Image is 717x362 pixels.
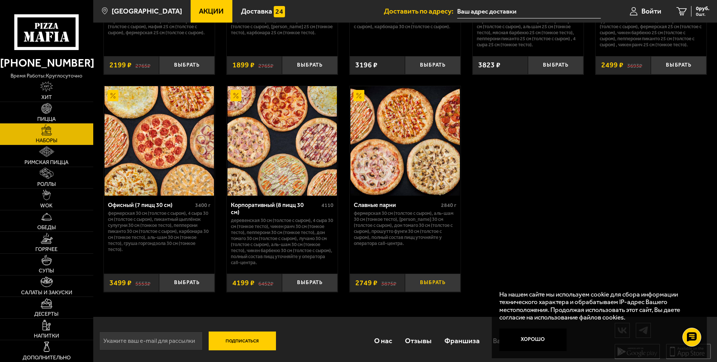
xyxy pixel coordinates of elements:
span: 2840 г [441,202,456,208]
span: Римская пицца [24,160,68,165]
p: Чикен Ранч 25 см (толстое с сыром), Дракон 25 см (толстое с сыром), Чикен Барбекю 25 см (толстое ... [231,12,333,36]
button: Выбрать [405,274,461,292]
s: 6452 ₽ [258,279,273,287]
span: Супы [39,268,54,274]
a: Вакансии [487,329,531,353]
button: Выбрать [282,56,338,75]
span: Роллы [37,182,56,187]
s: 2765 ₽ [135,61,150,69]
p: Фермерская 30 см (толстое с сыром), Аль-Шам 30 см (тонкое тесто), [PERSON_NAME] 30 см (толстое с ... [354,210,456,246]
s: 5553 ₽ [135,279,150,287]
img: Корпоративный (8 пицц 30 см) [227,86,337,196]
span: 3400 г [195,202,211,208]
input: Ваш адрес доставки [457,5,600,18]
p: Фермерская 30 см (толстое с сыром), 4 сыра 30 см (толстое с сыром), Пикантный цыплёнок сулугуни 3... [108,210,211,252]
span: Пицца [37,117,56,122]
span: Доставка [241,8,272,15]
span: Горячее [35,247,58,252]
button: Выбрать [282,274,338,292]
span: 2749 ₽ [355,279,377,287]
span: Салаты и закуски [21,290,72,295]
span: 3196 ₽ [355,61,377,69]
s: 3875 ₽ [381,279,396,287]
span: Доставить по адресу: [384,8,457,15]
s: 2765 ₽ [258,61,273,69]
span: 3499 ₽ [109,279,132,287]
img: 15daf4d41897b9f0e9f617042186c801.svg [274,6,285,17]
p: Деревенская 30 см (толстое с сыром), 4 сыра 30 см (тонкое тесто), Чикен Ранч 30 см (тонкое тесто)... [231,218,333,265]
button: Выбрать [651,56,706,75]
span: 4199 ₽ [232,279,255,287]
span: 1899 ₽ [232,61,255,69]
span: Акции [199,8,224,15]
img: Акционный [108,90,119,101]
a: О нас [368,329,399,353]
span: [GEOGRAPHIC_DATA] [112,8,182,15]
button: Хорошо [499,329,567,351]
input: Укажите ваш e-mail для рассылки [99,332,203,350]
div: Корпоративный (8 пицц 30 см) [231,201,320,216]
button: Выбрать [405,56,461,75]
img: Славные парни [350,86,460,196]
button: Подписаться [209,332,276,350]
span: Дополнительно [23,355,71,360]
img: Акционный [353,90,365,101]
span: Войти [641,8,661,15]
p: Мясная Барбекю 25 см (толстое с сыром), 4 сыра 25 см (толстое с сыром), Чикен Ранч 25 см (толстое... [108,12,211,36]
span: Напитки [34,333,59,339]
button: Выбрать [528,56,584,75]
p: Чикен Ранч 25 см (толстое с сыром), Чикен Барбекю 25 см (толстое с сыром), Карбонара 25 см (толст... [477,12,579,48]
span: 3823 ₽ [478,61,500,69]
img: Акционный [230,90,242,101]
img: Офисный (7 пицц 30 см) [105,86,214,196]
span: 4110 [321,202,333,208]
span: Наборы [36,138,58,143]
span: WOK [40,203,53,208]
button: Выбрать [159,56,215,75]
span: Хит [41,95,52,100]
span: 0 руб. [696,6,709,11]
span: 0 шт. [696,12,709,17]
div: Офисный (7 пицц 30 см) [108,201,193,208]
a: Франшиза [438,329,486,353]
span: Обеды [37,225,56,230]
p: Карбонара 25 см (тонкое тесто), Прошутто Фунги 25 см (тонкое тесто), Пепперони 25 см (толстое с с... [600,12,702,48]
s: 3693 ₽ [627,61,642,69]
div: Славные парни [354,201,439,208]
a: АкционныйОфисный (7 пицц 30 см) [104,86,215,196]
a: АкционныйКорпоративный (8 пицц 30 см) [227,86,338,196]
span: 2199 ₽ [109,61,132,69]
span: Десерты [34,312,59,317]
span: 2499 ₽ [601,61,623,69]
button: Выбрать [159,274,215,292]
p: На нашем сайте мы используем cookie для сбора информации технического характера и обрабатываем IP... [499,291,695,321]
a: Отзывы [399,329,438,353]
a: АкционныйСлавные парни [350,86,461,196]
